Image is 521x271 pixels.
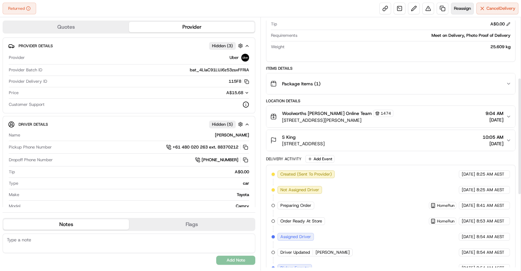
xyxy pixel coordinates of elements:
span: Tip [9,169,15,175]
span: [DATE] [486,117,503,123]
img: uber-new-logo.jpeg [241,54,249,62]
span: Hidden ( 5 ) [212,121,233,127]
span: Woolworths [PERSON_NAME] Online Team [282,110,372,117]
button: Add Event [305,155,334,163]
a: +61 480 020 263 ext. 88370212 [166,144,249,151]
span: bat_4LIaC91LUJ6z53zsxFFRiA [190,67,249,73]
div: Meet on Delivery, Photo Proof of Delivery [300,33,511,38]
span: [PHONE_NUMBER] [202,157,238,163]
span: [DATE] [462,234,475,240]
button: Hidden (3) [209,42,245,50]
button: Woolworths [PERSON_NAME] Online Team1474[STREET_ADDRESS][PERSON_NAME]9:04 AM[DATE] [266,106,515,127]
span: Cancel Delivery [486,6,515,11]
span: Provider Batch ID [9,67,42,73]
span: +61 480 020 263 ext. 88370212 [173,144,238,150]
span: 1474 [381,111,391,116]
button: Quotes [3,22,129,32]
span: Preparing Order [280,203,311,208]
span: [DATE] [462,265,475,271]
span: HomeRun [437,219,455,224]
span: [PERSON_NAME] [316,250,350,255]
span: Pickup Enroute [280,265,309,271]
span: 8:25 AM AEST [476,171,504,177]
div: Camry [23,203,249,209]
span: Model [9,203,21,209]
div: Location Details [266,98,515,104]
span: 10:05 AM [483,134,503,140]
div: A$0.00 [490,21,511,27]
button: 115F8 [229,78,249,84]
button: CancelDelivery [476,3,518,14]
span: 8:54 AM AEST [476,265,504,271]
button: A$15.68 [192,90,249,96]
button: Provider DetailsHidden (3) [8,40,250,51]
span: [DATE] [462,218,475,224]
span: Driver Details [19,122,48,127]
div: 25.609 kg [287,44,511,50]
span: Not Assigned Driver [280,187,319,193]
span: Package Items ( 1 ) [282,80,320,87]
span: [DATE] [462,203,475,208]
span: [STREET_ADDRESS][PERSON_NAME] [282,117,393,123]
button: Provider [129,22,255,32]
span: Driver Updated [280,250,310,255]
span: A$15.68 [226,90,243,95]
div: A$0.00 [18,169,249,175]
span: 8:53 AM AEST [476,218,504,224]
span: 8:41 AM AEST [476,203,504,208]
button: Reassign [451,3,474,14]
span: Dropoff Phone Number [9,157,53,163]
div: car [21,180,249,186]
span: Requirements [271,33,297,38]
span: Name [9,132,20,138]
div: [PERSON_NAME] [23,132,249,138]
span: Created (Sent To Provider) [280,171,332,177]
div: Delivery Activity [266,156,302,162]
span: Price [9,90,19,96]
button: Flags [129,219,255,230]
span: Type [9,180,18,186]
span: [DATE] [462,187,475,193]
span: Assigned Driver [280,234,311,240]
button: Driver DetailsHidden (5) [8,119,250,130]
span: HomeRun [437,203,455,208]
span: Order Ready At Store [280,218,322,224]
span: 8:54 AM AEST [476,250,504,255]
span: 9:04 AM [486,110,503,117]
span: S King [282,134,296,140]
span: 8:25 AM AEST [476,187,504,193]
span: Make [9,192,19,198]
div: Items Details [266,66,515,71]
span: Provider Delivery ID [9,78,47,84]
span: Pickup Phone Number [9,144,52,150]
button: S King[STREET_ADDRESS]10:05 AM[DATE] [266,130,515,151]
span: [DATE] [462,250,475,255]
span: Provider [9,55,25,61]
span: [DATE] [462,171,475,177]
span: Provider Details [19,43,53,49]
span: [DATE] [483,140,503,147]
button: Package Items (1) [266,73,515,94]
span: Weight [271,44,285,50]
div: Toyota [22,192,249,198]
span: Tip [271,21,277,27]
button: Hidden (5) [209,120,245,128]
span: Uber [230,55,239,61]
button: Returned [3,3,36,14]
button: Notes [3,219,129,230]
span: Hidden ( 3 ) [212,43,233,49]
span: Reassign [454,6,471,11]
span: 8:54 AM AEST [476,234,504,240]
a: [PHONE_NUMBER] [195,156,249,164]
span: Customer Support [9,102,45,107]
span: [STREET_ADDRESS] [282,140,325,147]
